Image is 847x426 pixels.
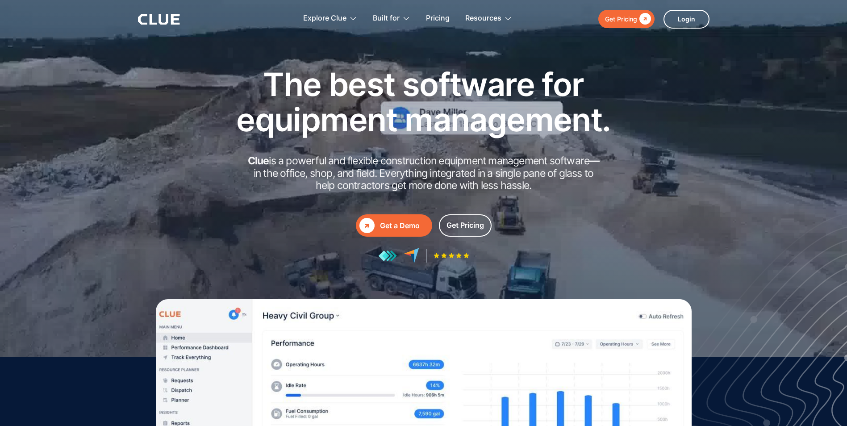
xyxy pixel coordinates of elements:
[465,4,512,33] div: Resources
[303,4,346,33] div: Explore Clue
[589,155,599,167] strong: —
[378,250,397,262] img: reviews at getapp
[223,67,625,137] h1: The best software for equipment management.
[245,155,602,192] h2: is a powerful and flexible construction equipment management software in the office, shop, and fi...
[598,10,655,28] a: Get Pricing
[439,214,492,237] a: Get Pricing
[373,4,410,33] div: Built for
[380,220,429,231] div: Get a Demo
[465,4,501,33] div: Resources
[373,4,400,33] div: Built for
[303,4,357,33] div: Explore Clue
[356,214,432,237] a: Get a Demo
[359,218,375,233] div: 
[434,253,469,259] img: Five-star rating icon
[426,4,450,33] a: Pricing
[404,248,419,263] img: reviews at capterra
[663,10,709,29] a: Login
[605,13,637,25] div: Get Pricing
[446,220,484,231] div: Get Pricing
[637,13,651,25] div: 
[248,155,269,167] strong: Clue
